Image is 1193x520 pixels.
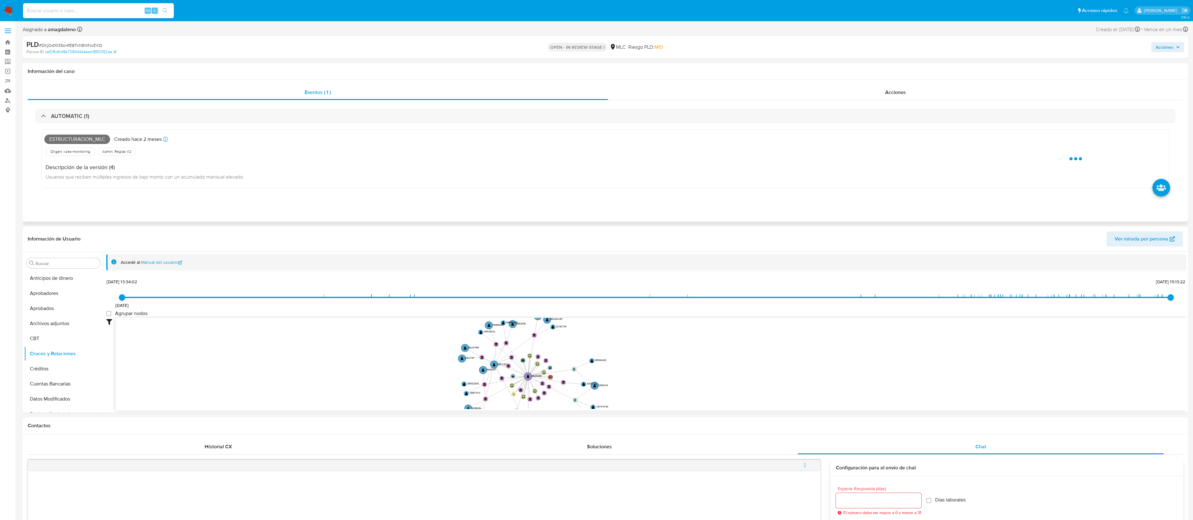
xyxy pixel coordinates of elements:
span: [DATE] 13:34:02 [107,279,137,285]
span: Usuarios que reciben multiples ingresos de bajo monto con un acumulado mensual elevado. [46,173,244,180]
text: 192856164 [471,406,481,409]
text:  [495,343,498,346]
button: CBT [24,331,103,346]
b: PLD [26,39,39,49]
text:  [562,381,565,384]
text:  [541,382,544,384]
text:  [480,356,484,358]
text:  [534,389,536,393]
text:  [484,397,487,400]
button: menu-action [795,457,815,473]
div: AUTOMATIC (1) [35,109,1175,123]
text:  [544,359,547,362]
span: [DATE] 15:13:22 [1156,279,1185,285]
button: Aprobadores [24,286,103,301]
a: Notificaciones [1124,8,1129,13]
button: Aprobados [24,301,103,316]
span: Historial CX [205,443,232,450]
text: 485741321 [497,362,507,365]
text:  [552,325,554,329]
button: Anticipos de dinero [24,271,103,286]
span: Acciones [1156,42,1174,52]
text: 783559288 [492,323,503,326]
h1: Información de Usuario [28,236,80,242]
span: Asignado a [23,26,76,33]
button: Ver mirada por persona [1107,231,1183,246]
b: amagdaleno [47,26,76,33]
text:  [527,374,530,378]
text:  [549,366,552,369]
button: Créditos [24,361,103,376]
text:  [511,322,514,326]
input: Días laborales [926,498,931,503]
text:  [546,318,549,321]
text: 1487979769 [596,405,608,408]
text:  [549,375,552,379]
span: Esperar Respuesta (días) [838,486,923,491]
text:  [513,393,515,395]
text:  [521,359,524,362]
input: days_to_wait [836,496,921,505]
span: Agrupar nodos [115,310,147,317]
button: Buscar [29,261,34,266]
text: 569967469 [506,320,518,324]
text:  [461,357,463,360]
h3: Configuración para el envío de chat [836,465,1178,471]
p: aline.magdaleno@mercadolibre.com [1144,8,1179,14]
text:  [493,362,496,366]
span: s [154,8,156,14]
text: 328631216 [598,383,608,386]
input: Buscar [36,261,98,266]
h1: Información del caso [28,68,1183,75]
button: Cuentas Bancarias [24,376,103,391]
span: - [1141,25,1143,34]
button: Cruces y Relaciones [24,346,103,361]
text:  [465,391,468,395]
text:  [591,359,593,362]
button: Archivos adjuntos [24,316,103,331]
text:  [547,385,551,388]
text:  [467,407,470,410]
text:  [543,391,546,394]
text:  [533,334,536,336]
span: Origen: rules-monitoring [50,149,91,154]
text:  [592,405,595,409]
text:  [519,388,522,391]
text: 183628165 [516,322,526,325]
text: 2211827091 [556,324,567,328]
text:  [537,396,540,399]
text:  [573,368,575,371]
div: MLC [610,44,626,51]
text: 2551481222 [484,330,495,333]
text:  [536,314,539,318]
input: Agrupar nodos [106,311,111,316]
button: Acciones [1151,42,1184,52]
span: Días laborales [935,497,966,503]
h4: Descripción de la versión (4) [46,164,244,171]
span: Vence en un mes [1144,26,1182,33]
text:  [480,330,482,334]
span: Riesgo PLD: [628,44,663,51]
button: Devices Geolocation [24,407,103,422]
span: Soluciones [587,443,612,450]
span: Estructuracion_mlc [44,135,110,144]
h3: AUTOMATIC (1) [51,113,89,119]
span: MID [654,43,663,51]
text:  [507,364,510,367]
text:  [505,341,508,344]
text:  [464,346,467,350]
text: 355034326 [595,358,606,362]
text: 318757222 [587,382,597,385]
text:  [502,321,505,325]
text: 1452913867 [531,374,542,377]
text: 280022348 [467,382,479,385]
text:  [512,374,514,377]
text:  [543,370,545,374]
span: Accedé al [121,259,140,265]
a: caf2f6dfc48e70834444eab1890392aa [45,49,116,55]
a: Manual del usuario [141,259,182,265]
text: 458971970 [469,391,480,394]
input: Buscar usuario o caso... [23,7,174,15]
button: search-icon [158,6,171,15]
text:  [483,383,486,386]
